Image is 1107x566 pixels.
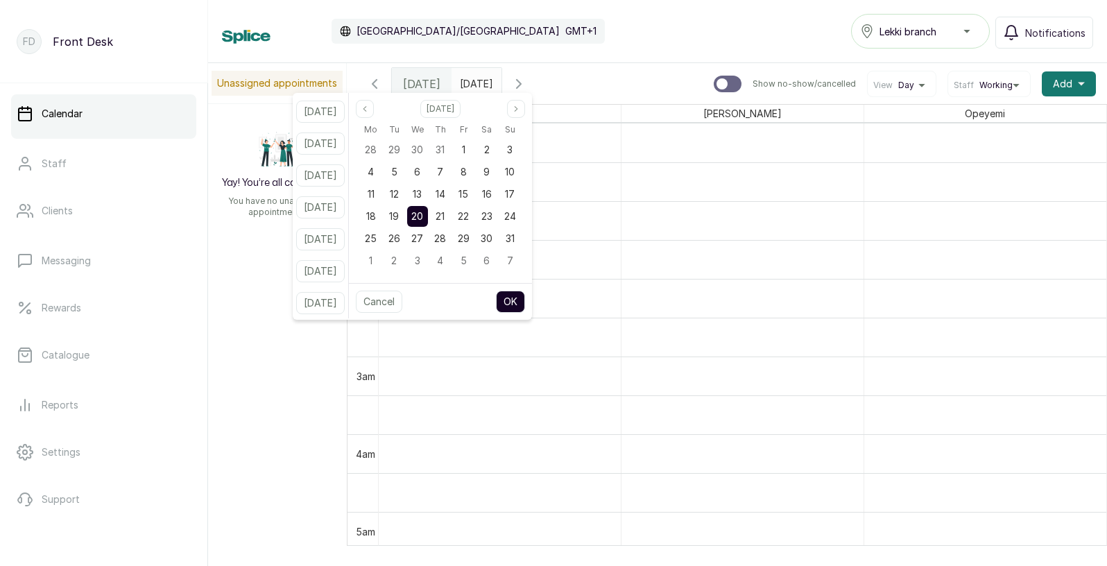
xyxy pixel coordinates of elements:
span: 12 [390,188,399,200]
div: 14 Aug 2025 [429,183,452,205]
button: Lekki branch [851,14,990,49]
div: 19 Aug 2025 [382,205,405,228]
p: [GEOGRAPHIC_DATA]/[GEOGRAPHIC_DATA] [357,24,560,38]
p: Clients [42,204,73,218]
span: Fr [460,121,467,138]
div: 18 Aug 2025 [359,205,382,228]
div: Saturday [475,121,498,139]
div: 30 Aug 2025 [475,228,498,250]
button: ViewDay [873,80,930,91]
button: [DATE] [296,132,345,155]
div: 25 Aug 2025 [359,228,382,250]
div: 27 Aug 2025 [406,228,429,250]
div: 05 Aug 2025 [382,161,405,183]
span: 18 [366,210,376,222]
div: 03 Aug 2025 [499,139,522,161]
div: 31 Aug 2025 [499,228,522,250]
span: 11 [368,188,375,200]
div: 17 Aug 2025 [499,183,522,205]
button: Next month [507,100,525,118]
div: 31 Jul 2025 [429,139,452,161]
span: 10 [505,166,515,178]
span: 5 [391,166,397,178]
div: 13 Aug 2025 [406,183,429,205]
svg: page previous [361,105,369,113]
span: 17 [505,188,515,200]
a: Settings [11,433,196,472]
span: 24 [504,210,516,222]
span: 13 [413,188,422,200]
div: 20 Aug 2025 [406,205,429,228]
p: Staff [42,157,67,171]
span: 3 [507,144,513,155]
div: Tuesday [382,121,405,139]
div: 16 Aug 2025 [475,183,498,205]
span: 31 [506,232,515,244]
p: Unassigned appointments [212,71,343,96]
a: Catalogue [11,336,196,375]
a: Rewards [11,289,196,327]
div: 01 Aug 2025 [452,139,475,161]
h2: Yay! You’re all caught up! [222,176,334,190]
p: Rewards [42,301,81,315]
div: Wednesday [406,121,429,139]
button: Cancel [356,291,402,313]
span: 21 [436,210,445,222]
span: 4 [368,166,374,178]
span: 27 [411,232,423,244]
button: Add [1042,71,1096,96]
div: 02 Sep 2025 [382,250,405,272]
div: 28 Aug 2025 [429,228,452,250]
span: Working [979,80,1013,91]
a: Clients [11,191,196,230]
div: 21 Aug 2025 [429,205,452,228]
div: 28 Jul 2025 [359,139,382,161]
div: 15 Aug 2025 [452,183,475,205]
span: 30 [481,232,492,244]
span: 7 [507,255,513,266]
span: 6 [483,255,490,266]
span: 23 [481,210,492,222]
span: 1 [462,144,465,155]
p: Reports [42,398,78,412]
div: 24 Aug 2025 [499,205,522,228]
a: Calendar [11,94,196,133]
span: 9 [483,166,490,178]
div: 29 Aug 2025 [452,228,475,250]
span: 8 [461,166,467,178]
span: 3 [415,255,420,266]
span: Day [898,80,914,91]
span: 28 [434,232,446,244]
span: 28 [365,144,377,155]
p: GMT+1 [565,24,597,38]
div: 08 Aug 2025 [452,161,475,183]
div: Aug 2025 [359,121,522,272]
span: 29 [388,144,400,155]
p: Show no-show/cancelled [753,78,856,89]
span: 7 [437,166,443,178]
span: 15 [458,188,468,200]
div: Monday [359,121,382,139]
div: 22 Aug 2025 [452,205,475,228]
p: Front Desk [53,33,113,50]
div: 01 Sep 2025 [359,250,382,272]
button: Previous month [356,100,374,118]
div: 09 Aug 2025 [475,161,498,183]
a: Messaging [11,241,196,280]
span: [PERSON_NAME] [701,105,784,122]
button: [DATE] [296,101,345,123]
span: 2 [484,144,490,155]
div: 3am [354,369,378,384]
span: 22 [458,210,469,222]
span: 4 [437,255,443,266]
span: 2 [391,255,397,266]
span: We [411,121,424,138]
span: 25 [365,232,377,244]
div: 02 Aug 2025 [475,139,498,161]
span: Staff [954,80,974,91]
div: 23 Aug 2025 [475,205,498,228]
button: [DATE] [296,260,345,282]
button: Logout [11,527,196,566]
div: 04 Aug 2025 [359,161,382,183]
span: 29 [458,232,470,244]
